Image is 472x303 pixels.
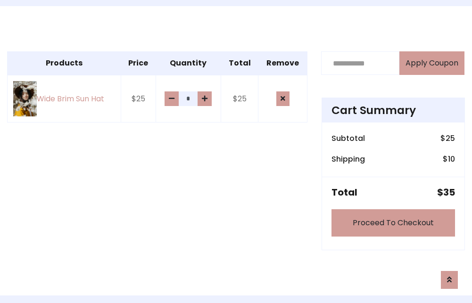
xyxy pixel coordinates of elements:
h5: $ [437,187,455,198]
h4: Cart Summary [331,104,455,117]
button: Apply Coupon [399,51,464,75]
th: Quantity [156,52,221,75]
h6: $ [440,134,455,143]
h5: Total [331,187,357,198]
th: Total [221,52,258,75]
a: Proceed To Checkout [331,209,455,237]
h6: $ [443,155,455,164]
h6: Shipping [331,155,365,164]
th: Price [121,52,156,75]
h6: Subtotal [331,134,365,143]
td: $25 [221,75,258,123]
th: Remove [258,52,307,75]
td: $25 [121,75,156,123]
th: Products [8,52,121,75]
a: Wide Brim Sun Hat [13,81,115,116]
span: 35 [443,186,455,199]
span: 10 [448,154,455,164]
span: 25 [446,133,455,144]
